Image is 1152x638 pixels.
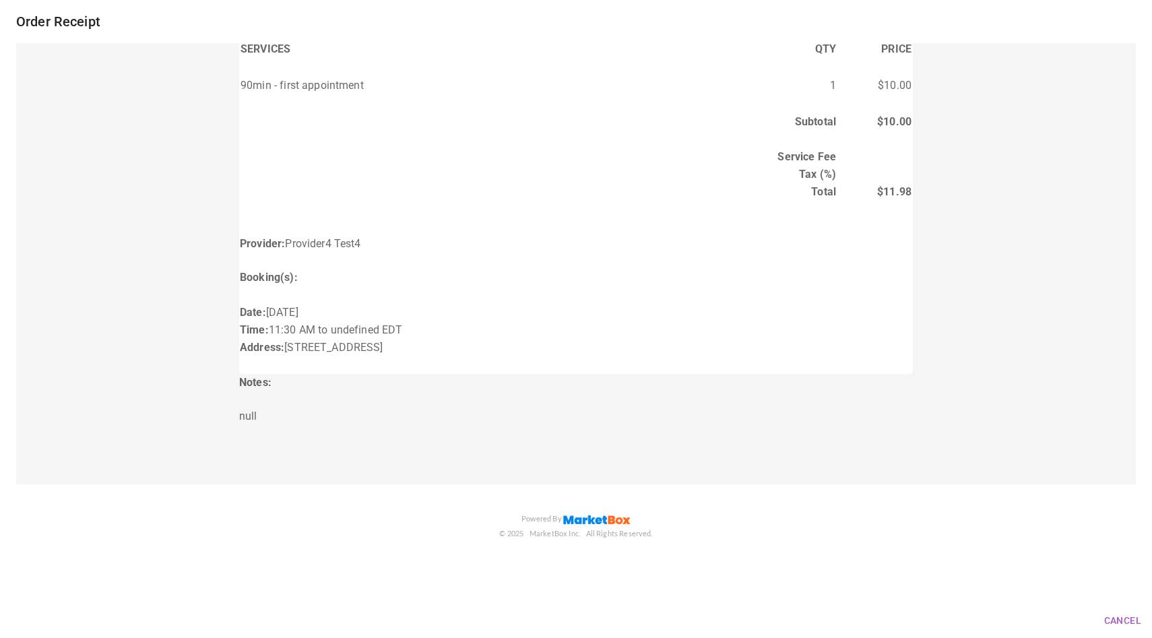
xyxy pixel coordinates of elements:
[239,376,271,389] b: Notes:
[239,339,913,356] td: [STREET_ADDRESS]
[240,341,284,354] b: Address:
[799,168,836,181] b: Tax (%)
[239,219,913,253] td: Provider4 Test4
[239,304,913,321] td: [DATE]
[239,321,913,339] td: 11:30 AM to undefined EDT
[711,77,837,94] td: 1
[877,115,911,128] b: $10.00
[815,42,836,55] b: QTY
[441,511,711,526] td: Powered By
[795,115,836,128] b: Subtotal
[240,271,298,284] b: Booking(s):
[240,323,269,336] b: Time:
[811,185,836,198] b: Total
[239,408,913,424] td: null
[837,77,912,94] td: $10.00
[777,150,836,163] b: Service Fee
[240,77,711,94] td: 90min - first appointment
[241,42,290,55] b: SERVICES
[563,515,631,524] img: MB-2.png
[240,306,266,319] b: Date:
[877,185,911,198] b: $11.98
[441,526,711,541] td: © 2025 MarketBox Inc. All Rights Reserved.
[1099,608,1147,633] button: Cancel
[240,237,285,250] b: Provider:
[881,42,911,55] b: PRICE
